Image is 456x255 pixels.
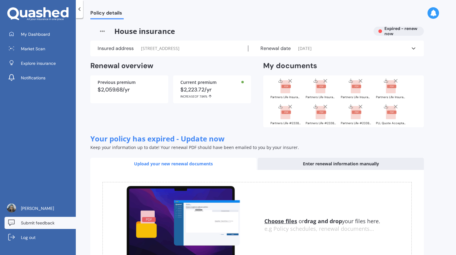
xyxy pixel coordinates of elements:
div: PLL Quote Acceptance_1.pdf [376,122,406,125]
div: Previous premium [98,80,161,84]
div: Partners Life #23384 - O'Neill - Anniversary letter.pdf [306,122,336,125]
label: Renewal date [260,45,291,51]
span: 7.96% [199,94,207,98]
h2: My documents [263,61,317,71]
span: Policy details [90,10,124,18]
span: Your policy has expired - Update now [90,134,225,144]
img: other-insurer.png [90,27,114,36]
span: House insurance [90,27,369,36]
span: Explore insurance [21,60,56,66]
span: My Dashboard [21,31,50,37]
div: Enter renewal information manually [258,158,424,170]
div: Partners Life Insurance_Sep 2025_000174.pdf [376,96,406,99]
a: Explore insurance [5,57,76,69]
a: [PERSON_NAME] [5,202,76,214]
div: Partners Life #23384 - O'Neill - Policy Schedule.pdf [270,122,301,125]
span: Keep your information up to date! Your renewal PDF should have been emailed to you by your insurer. [90,144,299,150]
div: Current premium [180,80,244,84]
div: $2,059.68/yr [98,87,161,92]
a: Notifications [5,72,76,84]
h2: Renewal overview [90,61,251,71]
div: Partners Life Insurance_Sep 2025_000174.pdf [306,96,336,99]
a: My Dashboard [5,28,76,40]
div: Partners Life Insurance_Sep 2025_000175.pdf [341,96,371,99]
a: Submit feedback [5,217,76,229]
span: [PERSON_NAME] [21,205,54,211]
span: Market Scan [21,46,45,52]
div: $2,223.72/yr [180,87,244,98]
u: Choose files [264,217,297,225]
span: INCREASE OF [180,94,199,98]
div: Upload your new renewal documents [90,158,256,170]
a: Market Scan [5,43,76,55]
span: [DATE] [298,45,312,51]
div: Partners Life #23384 O'Neill - Policy Schedule.pdf [341,122,371,125]
span: Notifications [21,75,45,81]
img: 1685138376689.jpg [7,204,16,213]
div: Partners Life Insurance_Sep 2025_000175.pdf [270,96,301,99]
b: drag and drop [304,217,342,225]
span: Submit feedback [21,220,55,226]
span: or your files here. [264,217,380,225]
a: Log out [5,231,76,243]
div: e.g Policy schedules, renewal documents... [264,226,411,232]
span: [STREET_ADDRESS] [141,45,179,51]
span: Log out [21,234,35,240]
label: Insured address [98,45,134,51]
